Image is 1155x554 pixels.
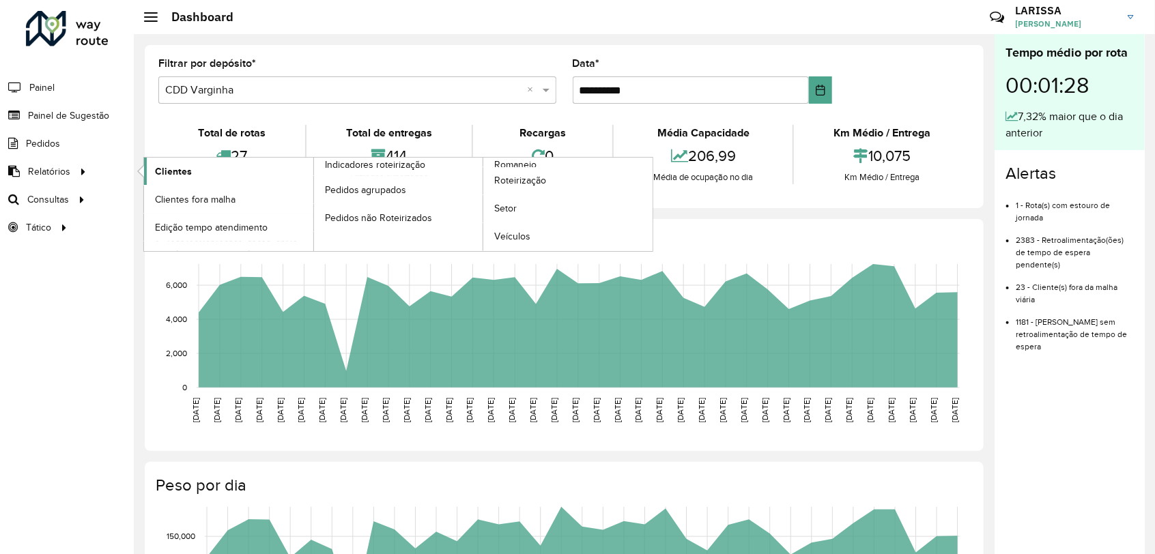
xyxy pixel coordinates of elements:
div: Média de ocupação no dia [617,171,789,184]
text: [DATE] [255,398,263,422]
span: Clear all [528,82,539,98]
text: [DATE] [360,398,369,422]
h3: LARISSA [1015,4,1117,17]
div: 0 [476,141,610,171]
li: 23 - Cliente(s) fora da malha viária [1016,271,1134,306]
div: 00:01:28 [1006,62,1134,108]
span: Painel [29,81,55,95]
a: Pedidos não Roteirizados [314,204,483,231]
text: 2,000 [166,349,187,358]
label: Data [573,55,600,72]
text: [DATE] [444,398,453,422]
h2: Dashboard [158,10,233,25]
text: [DATE] [381,398,390,422]
a: Veículos [483,223,653,250]
span: Pedidos [26,136,60,151]
span: Setor [494,201,517,216]
li: 1 - Rota(s) com estouro de jornada [1016,189,1134,224]
text: [DATE] [423,398,432,422]
text: [DATE] [592,398,601,422]
h4: Alertas [1006,164,1134,184]
a: Roteirização [483,167,653,194]
text: [DATE] [760,398,769,422]
span: Tático [26,220,51,235]
text: [DATE] [297,398,306,422]
text: [DATE] [528,398,537,422]
text: [DATE] [950,398,959,422]
span: Clientes fora malha [155,192,236,207]
text: [DATE] [887,398,896,422]
text: [DATE] [718,398,727,422]
text: [DATE] [212,398,221,422]
div: 414 [310,141,468,171]
text: [DATE] [929,398,938,422]
text: [DATE] [466,398,474,422]
text: [DATE] [233,398,242,422]
div: 7,32% maior que o dia anterior [1006,108,1134,141]
div: Total de entregas [310,125,468,141]
text: [DATE] [655,398,664,422]
text: [DATE] [317,398,326,422]
text: [DATE] [908,398,917,422]
text: [DATE] [844,398,853,422]
a: Pedidos agrupados [314,176,483,203]
text: [DATE] [486,398,495,422]
span: Edição tempo atendimento [155,220,268,235]
text: [DATE] [507,398,516,422]
a: Setor [483,195,653,222]
div: 206,99 [617,141,789,171]
text: 6,000 [166,280,187,289]
div: Total de rotas [162,125,302,141]
text: [DATE] [697,398,706,422]
span: Clientes [155,164,192,179]
text: [DATE] [339,398,347,422]
text: [DATE] [676,398,685,422]
span: Romaneio [494,158,537,172]
span: [PERSON_NAME] [1015,18,1117,30]
div: Média Capacidade [617,125,789,141]
text: [DATE] [571,398,580,422]
a: Romaneio [314,158,653,251]
a: Indicadores roteirização [144,158,483,251]
span: Indicadores roteirização [325,158,426,172]
text: [DATE] [402,398,411,422]
div: Km Médio / Entrega [797,125,967,141]
span: Consultas [27,192,69,207]
div: Tempo médio por rota [1006,44,1134,62]
text: [DATE] [782,398,790,422]
span: Pedidos não Roteirizados [325,211,433,225]
label: Filtrar por depósito [158,55,256,72]
span: Painel de Sugestão [28,108,109,123]
text: [DATE] [866,398,874,422]
span: Pedidos agrupados [325,183,407,197]
text: 4,000 [166,315,187,323]
div: 10,075 [797,141,967,171]
div: Recargas [476,125,610,141]
text: [DATE] [550,398,558,422]
a: Clientes fora malha [144,186,313,213]
li: 1181 - [PERSON_NAME] sem retroalimentação de tempo de espera [1016,306,1134,353]
text: 0 [182,383,187,392]
span: Relatórios [28,164,70,179]
text: [DATE] [803,398,812,422]
text: [DATE] [739,398,748,422]
span: Veículos [494,229,530,244]
a: Edição tempo atendimento [144,214,313,241]
text: [DATE] [824,398,833,422]
text: [DATE] [276,398,285,422]
div: Km Médio / Entrega [797,171,967,184]
button: Choose Date [809,76,832,104]
text: 150,000 [167,531,195,540]
li: 2383 - Retroalimentação(ões) de tempo de espera pendente(s) [1016,224,1134,271]
h4: Peso por dia [156,476,970,495]
text: [DATE] [634,398,643,422]
div: 27 [162,141,302,171]
a: Clientes [144,158,313,185]
a: Contato Rápido [982,3,1012,32]
text: [DATE] [191,398,200,422]
span: Roteirização [494,173,546,188]
text: [DATE] [613,398,622,422]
